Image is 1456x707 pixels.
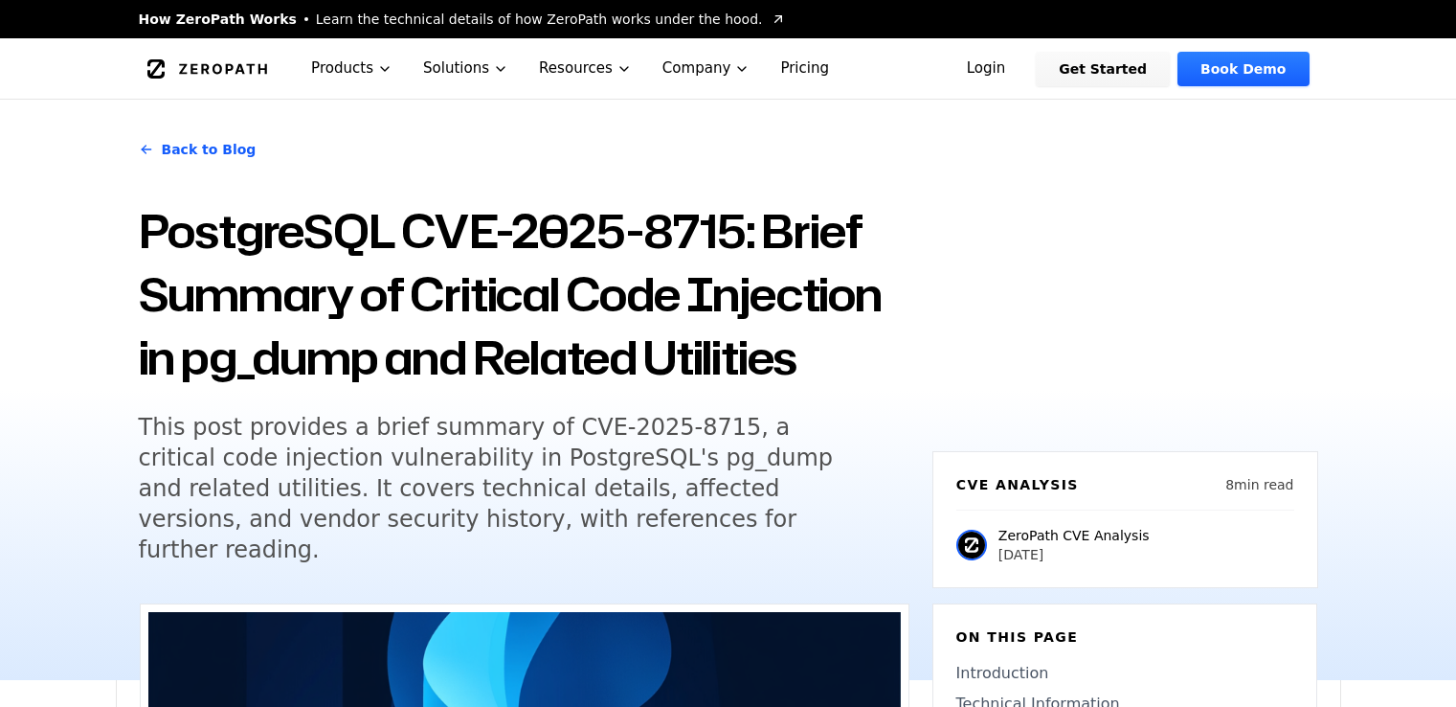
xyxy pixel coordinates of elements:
[998,526,1150,545] p: ZeroPath CVE Analysis
[139,199,909,389] h1: PostgreSQL CVE-2025-8715: Brief Summary of Critical Code Injection in pg_dump and Related Utilities
[139,10,786,29] a: How ZeroPath WorksLearn the technical details of how ZeroPath works under the hood.
[956,662,1293,685] a: Introduction
[956,475,1079,494] h6: CVE Analysis
[1177,52,1309,86] a: Book Demo
[765,38,844,99] a: Pricing
[116,38,1341,99] nav: Global
[139,10,297,29] span: How ZeroPath Works
[998,545,1150,564] p: [DATE]
[1225,475,1293,494] p: 8 min read
[524,38,647,99] button: Resources
[647,38,766,99] button: Company
[139,412,874,565] h5: This post provides a brief summary of CVE-2025-8715, a critical code injection vulnerability in P...
[139,123,257,176] a: Back to Blog
[316,10,763,29] span: Learn the technical details of how ZeroPath works under the hood.
[296,38,408,99] button: Products
[944,52,1029,86] a: Login
[956,627,1293,647] h6: On this page
[1036,52,1170,86] a: Get Started
[408,38,524,99] button: Solutions
[956,530,987,560] img: ZeroPath CVE Analysis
